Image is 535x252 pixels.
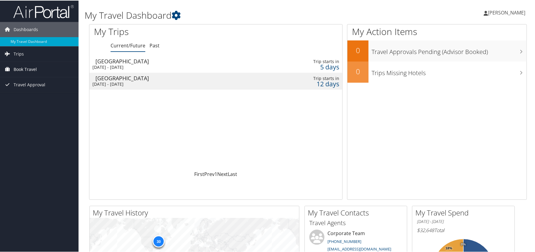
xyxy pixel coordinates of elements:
a: Next [217,170,228,177]
a: 0Trips Missing Hotels [347,61,527,82]
div: [GEOGRAPHIC_DATA] [95,75,256,80]
h2: My Travel History [93,207,299,217]
div: 5 days [285,64,339,69]
tspan: 0% [461,242,466,246]
h1: My Action Items [347,25,527,37]
img: airportal-logo.png [13,4,74,18]
h1: My Trips [94,25,232,37]
a: Last [228,170,237,177]
span: Dashboards [14,21,38,37]
div: 12 days [285,81,339,86]
div: 30 [153,234,165,247]
h3: Travel Approvals Pending (Advisor Booked) [372,44,527,56]
a: [PHONE_NUMBER] [327,238,361,244]
div: Trip starts in [285,75,339,81]
span: [PERSON_NAME] [488,9,525,15]
span: Trips [14,46,24,61]
div: [GEOGRAPHIC_DATA] [95,58,256,63]
a: [EMAIL_ADDRESS][DOMAIN_NAME] [327,246,391,251]
a: Current/Future [111,42,145,48]
h2: My Travel Spend [415,207,514,217]
a: [PERSON_NAME] [484,3,531,21]
h6: [DATE] - [DATE] [417,218,510,224]
a: 0Travel Approvals Pending (Advisor Booked) [347,40,527,61]
tspan: 18% [446,246,452,250]
div: Trip starts in [285,58,339,64]
h6: Total [417,226,510,233]
a: 1 [214,170,217,177]
a: Prev [204,170,214,177]
span: $32,648 [417,226,434,233]
span: Book Travel [14,61,37,76]
a: First [194,170,204,177]
h2: 0 [347,66,369,76]
h2: My Travel Contacts [308,207,407,217]
h3: Trips Missing Hotels [372,65,527,77]
a: Past [150,42,160,48]
h3: Travel Agents [309,218,402,227]
div: [DATE] - [DATE] [92,64,253,69]
h1: My Travel Dashboard [85,8,382,21]
div: [DATE] - [DATE] [92,81,253,86]
span: Travel Approval [14,77,45,92]
h2: 0 [347,45,369,55]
